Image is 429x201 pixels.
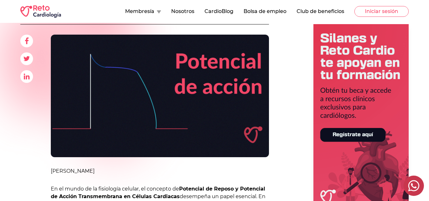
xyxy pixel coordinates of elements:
img: RETO Cardio Logo [20,5,61,18]
button: Nosotros [171,8,194,15]
button: Iniciar sesión [354,6,409,17]
button: Bolsa de empleo [244,8,286,15]
img: Potencial de Reposo y Acción en Células Cardiacas [51,35,269,157]
p: [PERSON_NAME] [51,167,269,175]
button: Club de beneficios [297,8,344,15]
button: Membresía [125,8,161,15]
button: CardioBlog [204,8,233,15]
